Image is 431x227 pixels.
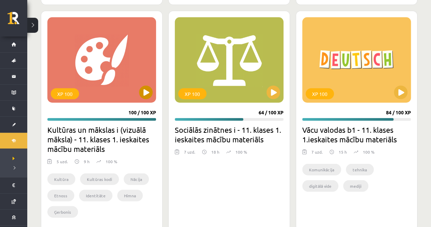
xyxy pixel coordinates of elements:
[79,190,112,201] li: Identitāte
[346,164,374,175] li: tehnika
[339,149,347,155] p: 15 h
[235,149,247,155] p: 100 %
[47,206,78,218] li: Ģerbonis
[211,149,219,155] p: 18 h
[47,173,75,185] li: Kultūra
[184,149,195,159] div: 7 uzd.
[343,180,368,192] li: mediji
[178,88,206,99] div: XP 100
[51,88,79,99] div: XP 100
[306,88,334,99] div: XP 100
[84,158,90,165] p: 9 h
[7,12,27,29] a: Rīgas 1. Tālmācības vidusskola
[47,190,74,201] li: Etnoss
[311,149,323,159] div: 7 uzd.
[57,158,68,169] div: 5 uzd.
[124,173,149,185] li: Nācija
[106,158,117,165] p: 100 %
[117,190,143,201] li: Himna
[302,164,341,175] li: Komunikācija
[47,125,156,154] h2: Kultūras un mākslas i (vizuālā māksla) - 11. klases 1. ieskaites mācību materiāls
[363,149,374,155] p: 100 %
[302,125,411,144] h2: Vācu valodas b1 - 11. klases 1.ieskaites mācību materiāls
[80,173,119,185] li: Kultūras kodi
[175,125,283,144] h2: Sociālās zinātnes i - 11. klases 1. ieskaites mācību materiāls
[302,180,338,192] li: digitālā vide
